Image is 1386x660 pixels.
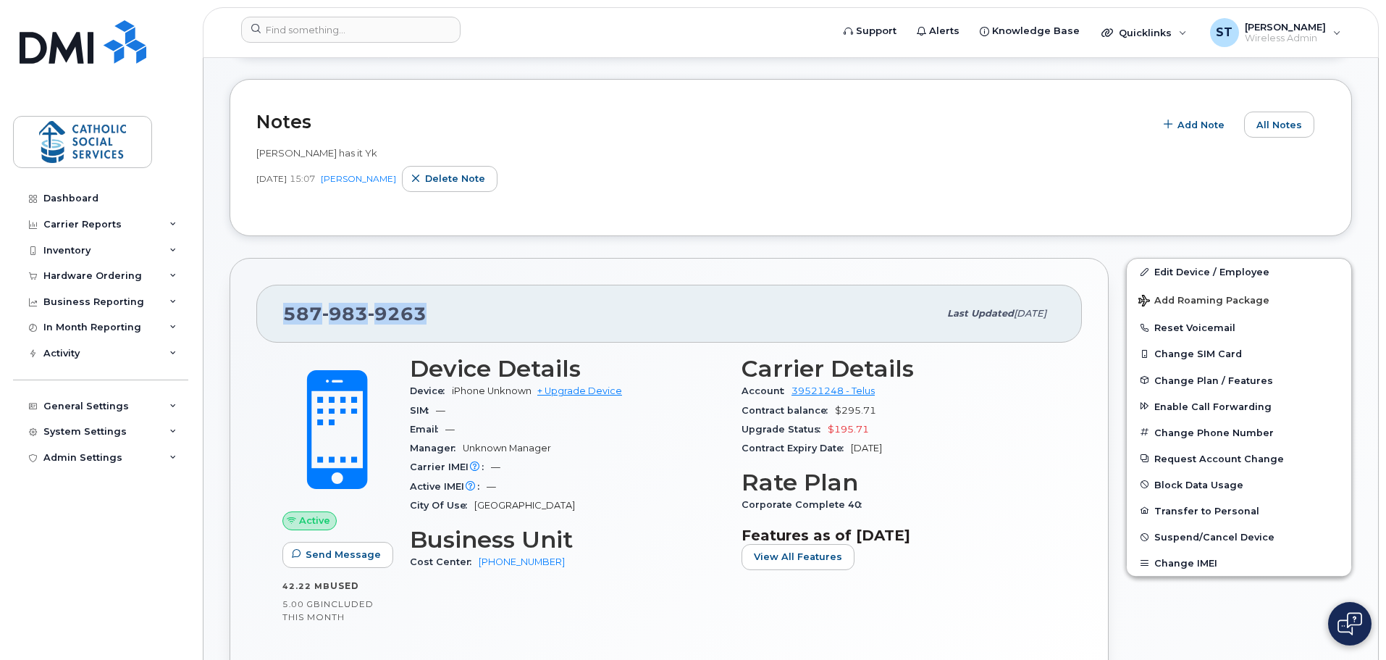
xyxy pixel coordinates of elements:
[306,548,381,561] span: Send Message
[1337,612,1362,635] img: Open chat
[992,24,1080,38] span: Knowledge Base
[1014,308,1046,319] span: [DATE]
[1154,112,1237,138] button: Add Note
[479,556,565,567] a: [PHONE_NUMBER]
[491,461,500,472] span: —
[742,499,869,510] span: Corporate Complete 40
[828,424,869,435] span: $195.71
[1127,341,1351,367] button: Change SIM Card
[856,24,896,38] span: Support
[241,17,461,43] input: Find something...
[1138,295,1269,309] span: Add Roaming Package
[410,500,474,511] span: City Of Use
[282,599,321,609] span: 5.00 GB
[474,500,575,511] span: [GEOGRAPHIC_DATA]
[1200,18,1351,47] div: Scott Taylor
[1245,33,1326,44] span: Wireless Admin
[1256,118,1302,132] span: All Notes
[835,405,876,416] span: $295.71
[410,385,452,396] span: Device
[907,17,970,46] a: Alerts
[321,173,396,184] a: [PERSON_NAME]
[256,111,1147,133] h2: Notes
[256,147,377,159] span: [PERSON_NAME] has it Yk
[742,356,1056,382] h3: Carrier Details
[410,481,487,492] span: Active IMEI
[282,542,393,568] button: Send Message
[929,24,959,38] span: Alerts
[299,514,330,527] span: Active
[452,385,532,396] span: iPhone Unknown
[410,556,479,567] span: Cost Center
[1127,550,1351,576] button: Change IMEI
[1216,24,1232,41] span: ST
[402,166,497,192] button: Delete note
[1127,314,1351,341] button: Reset Voicemail
[322,303,368,325] span: 983
[282,598,374,622] span: included this month
[742,544,854,570] button: View All Features
[1154,532,1274,543] span: Suspend/Cancel Device
[436,405,445,416] span: —
[1127,524,1351,550] button: Suspend/Cancel Device
[1127,498,1351,524] button: Transfer to Personal
[290,172,315,185] span: 15:07
[463,443,551,454] span: Unknown Manager
[1127,393,1351,419] button: Enable Call Forwarding
[445,424,455,435] span: —
[791,385,875,396] a: 39521248 - Telus
[742,527,1056,544] h3: Features as of [DATE]
[410,405,436,416] span: SIM
[1245,21,1326,33] span: [PERSON_NAME]
[970,17,1090,46] a: Knowledge Base
[947,308,1014,319] span: Last updated
[833,17,907,46] a: Support
[425,172,485,185] span: Delete note
[742,405,835,416] span: Contract balance
[537,385,622,396] a: + Upgrade Device
[283,303,427,325] span: 587
[410,527,724,553] h3: Business Unit
[1244,112,1314,138] button: All Notes
[410,356,724,382] h3: Device Details
[742,385,791,396] span: Account
[1154,375,1273,385] span: Change Plan / Features
[851,443,882,454] span: [DATE]
[487,481,496,492] span: —
[282,581,330,591] span: 42.22 MB
[410,461,491,472] span: Carrier IMEI
[742,424,828,435] span: Upgrade Status
[1127,259,1351,285] a: Edit Device / Employee
[1091,18,1197,47] div: Quicklinks
[256,172,287,185] span: [DATE]
[1127,472,1351,498] button: Block Data Usage
[742,469,1056,496] h3: Rate Plan
[1119,27,1172,38] span: Quicklinks
[410,424,445,435] span: Email
[1154,401,1272,412] span: Enable Call Forwarding
[1127,446,1351,472] button: Request Account Change
[742,443,851,454] span: Contract Expiry Date
[410,443,463,454] span: Manager
[1177,118,1225,132] span: Add Note
[1127,419,1351,446] button: Change Phone Number
[330,580,359,591] span: used
[368,303,427,325] span: 9263
[1127,285,1351,314] button: Add Roaming Package
[754,550,842,564] span: View All Features
[1127,367,1351,393] button: Change Plan / Features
